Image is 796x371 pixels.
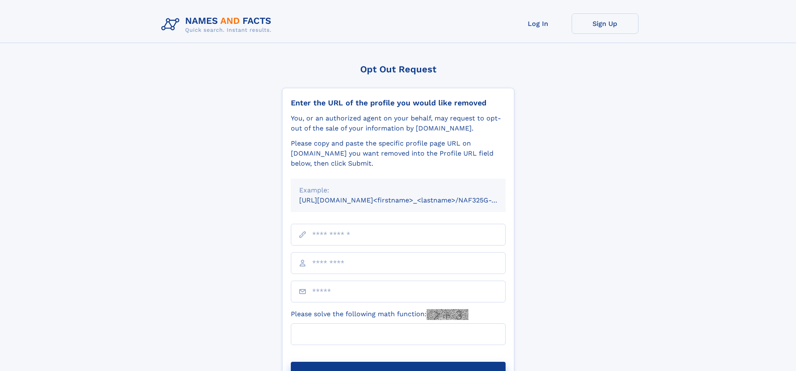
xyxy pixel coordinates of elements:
[291,98,506,107] div: Enter the URL of the profile you would like removed
[299,185,497,195] div: Example:
[291,138,506,169] div: Please copy and paste the specific profile page URL on [DOMAIN_NAME] you want removed into the Pr...
[299,196,521,204] small: [URL][DOMAIN_NAME]<firstname>_<lastname>/NAF325G-xxxxxxxx
[282,64,514,74] div: Opt Out Request
[572,13,638,34] a: Sign Up
[291,309,468,320] label: Please solve the following math function:
[158,13,278,36] img: Logo Names and Facts
[291,113,506,133] div: You, or an authorized agent on your behalf, may request to opt-out of the sale of your informatio...
[505,13,572,34] a: Log In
